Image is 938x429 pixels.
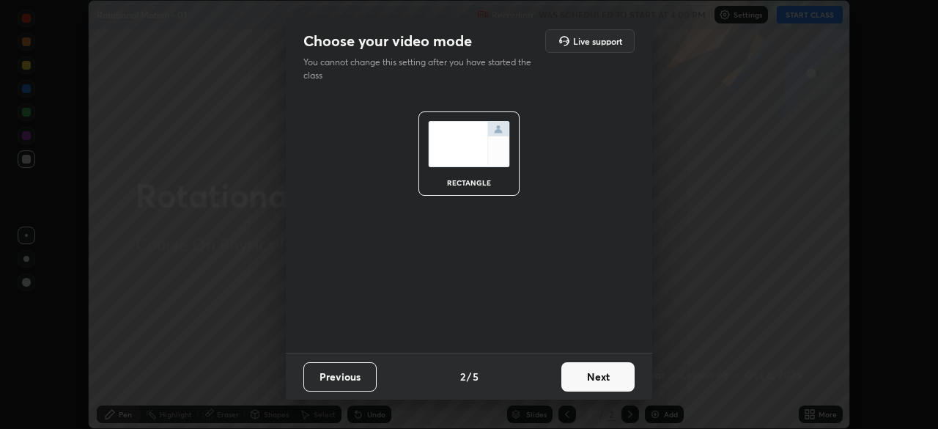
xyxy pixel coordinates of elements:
[473,369,479,384] h4: 5
[440,179,498,186] div: rectangle
[303,32,472,51] h2: Choose your video mode
[460,369,465,384] h4: 2
[303,362,377,392] button: Previous
[573,37,622,45] h5: Live support
[303,56,541,82] p: You cannot change this setting after you have started the class
[561,362,635,392] button: Next
[428,121,510,167] img: normalScreenIcon.ae25ed63.svg
[467,369,471,384] h4: /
